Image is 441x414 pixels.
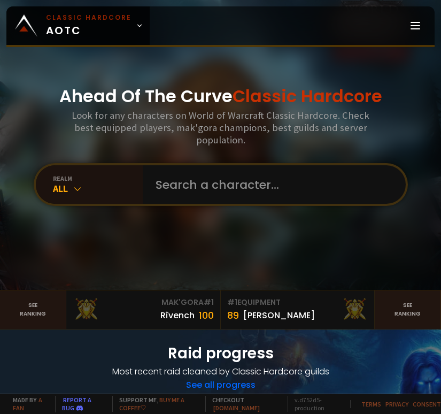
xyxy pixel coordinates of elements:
span: Made by [6,396,49,412]
div: Rîvench [160,309,195,322]
input: Search a character... [149,165,393,204]
a: Mak'Gora#1Rîvench100 [66,290,221,329]
span: v. d752d5 - production [288,396,344,412]
span: # 1 [204,297,214,308]
a: Seeranking [375,290,441,329]
a: Terms [361,400,381,408]
a: Buy me a coffee [119,396,184,412]
small: Classic Hardcore [46,13,131,22]
span: Checkout [205,396,281,412]
div: [PERSON_NAME] [243,309,315,322]
a: Privacy [385,400,408,408]
a: [DOMAIN_NAME] [213,404,260,412]
h1: Ahead Of The Curve [59,83,382,109]
span: AOTC [46,13,131,39]
div: All [53,182,143,195]
div: 89 [227,308,239,323]
div: Equipment [227,297,368,308]
span: Classic Hardcore [233,84,382,108]
a: Classic HardcoreAOTC [6,6,150,45]
span: Support me, [112,396,199,412]
div: Mak'Gora [73,297,214,308]
a: Report a bug [62,396,91,412]
a: #1Equipment89[PERSON_NAME] [221,290,375,329]
div: 100 [199,308,214,323]
h1: Raid progress [13,342,428,365]
a: Consent [413,400,441,408]
div: realm [53,174,143,182]
a: a fan [13,396,42,412]
span: # 1 [227,297,237,308]
h3: Look for any characters on World of Warcraft Classic Hardcore. Check best equipped players, mak'g... [66,109,375,146]
a: See all progress [186,379,256,391]
h4: Most recent raid cleaned by Classic Hardcore guilds [13,365,428,378]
